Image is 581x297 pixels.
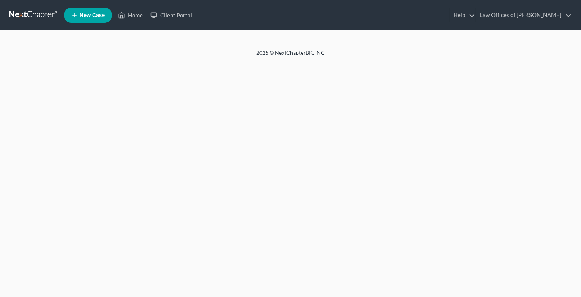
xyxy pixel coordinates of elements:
div: 2025 © NextChapterBK, INC [74,49,507,63]
new-legal-case-button: New Case [64,8,112,23]
a: Law Offices of [PERSON_NAME] [476,8,572,22]
a: Home [114,8,147,22]
a: Client Portal [147,8,196,22]
a: Help [450,8,475,22]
